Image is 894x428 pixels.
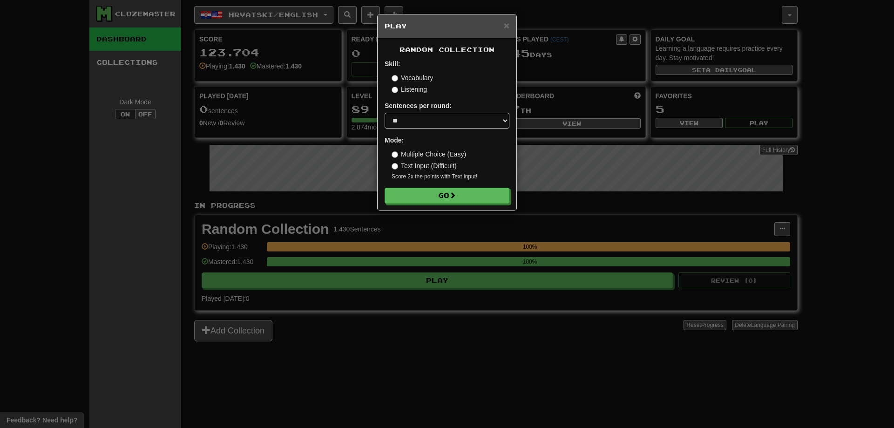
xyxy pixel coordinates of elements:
[400,46,494,54] span: Random Collection
[392,73,433,82] label: Vocabulary
[392,173,509,181] small: Score 2x the points with Text Input !
[392,75,398,82] input: Vocabulary
[385,188,509,204] button: Go
[504,20,509,31] span: ×
[385,101,452,110] label: Sentences per round:
[392,87,398,93] input: Listening
[392,151,398,158] input: Multiple Choice (Easy)
[385,136,404,144] strong: Mode:
[392,163,398,170] input: Text Input (Difficult)
[385,21,509,31] h5: Play
[385,60,400,68] strong: Skill:
[392,149,466,159] label: Multiple Choice (Easy)
[504,20,509,30] button: Close
[392,85,427,94] label: Listening
[392,161,457,170] label: Text Input (Difficult)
